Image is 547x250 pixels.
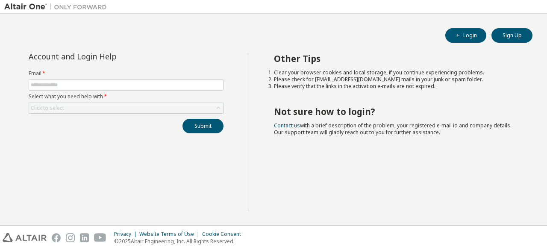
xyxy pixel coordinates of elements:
button: Login [445,28,486,43]
h2: Not sure how to login? [274,106,518,117]
a: Contact us [274,122,300,129]
img: linkedin.svg [80,233,89,242]
div: Click to select [29,103,223,113]
img: Altair One [4,3,111,11]
p: © 2025 Altair Engineering, Inc. All Rights Reserved. [114,238,246,245]
img: youtube.svg [94,233,106,242]
span: with a brief description of the problem, your registered e-mail id and company details. Our suppo... [274,122,512,136]
button: Sign Up [491,28,532,43]
div: Click to select [31,105,64,112]
img: instagram.svg [66,233,75,242]
div: Cookie Consent [202,231,246,238]
img: altair_logo.svg [3,233,47,242]
li: Please check for [EMAIL_ADDRESS][DOMAIN_NAME] mails in your junk or spam folder. [274,76,518,83]
li: Please verify that the links in the activation e-mails are not expired. [274,83,518,90]
div: Privacy [114,231,139,238]
li: Clear your browser cookies and local storage, if you continue experiencing problems. [274,69,518,76]
label: Select what you need help with [29,93,224,100]
div: Account and Login Help [29,53,185,60]
button: Submit [182,119,224,133]
div: Website Terms of Use [139,231,202,238]
label: Email [29,70,224,77]
h2: Other Tips [274,53,518,64]
img: facebook.svg [52,233,61,242]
